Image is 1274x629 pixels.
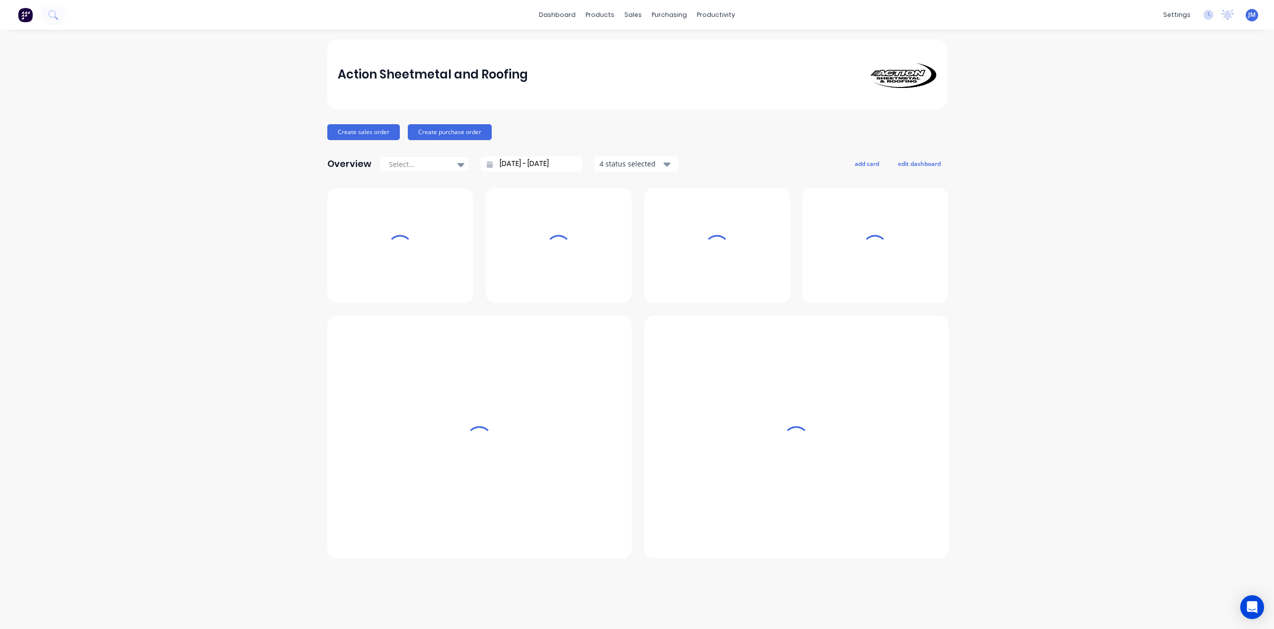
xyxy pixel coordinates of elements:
span: JM [1248,10,1256,19]
div: Open Intercom Messenger [1240,595,1264,619]
div: 4 status selected [600,158,662,169]
button: edit dashboard [892,157,947,170]
button: Create purchase order [408,124,492,140]
button: 4 status selected [594,157,678,171]
div: sales [619,7,647,22]
img: Action Sheetmetal and Roofing [867,61,936,88]
img: Factory [18,7,33,22]
a: dashboard [534,7,581,22]
div: Overview [327,154,372,174]
div: purchasing [647,7,692,22]
div: products [581,7,619,22]
div: Action Sheetmetal and Roofing [338,65,528,84]
div: productivity [692,7,740,22]
button: Create sales order [327,124,400,140]
button: add card [848,157,886,170]
div: settings [1158,7,1196,22]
